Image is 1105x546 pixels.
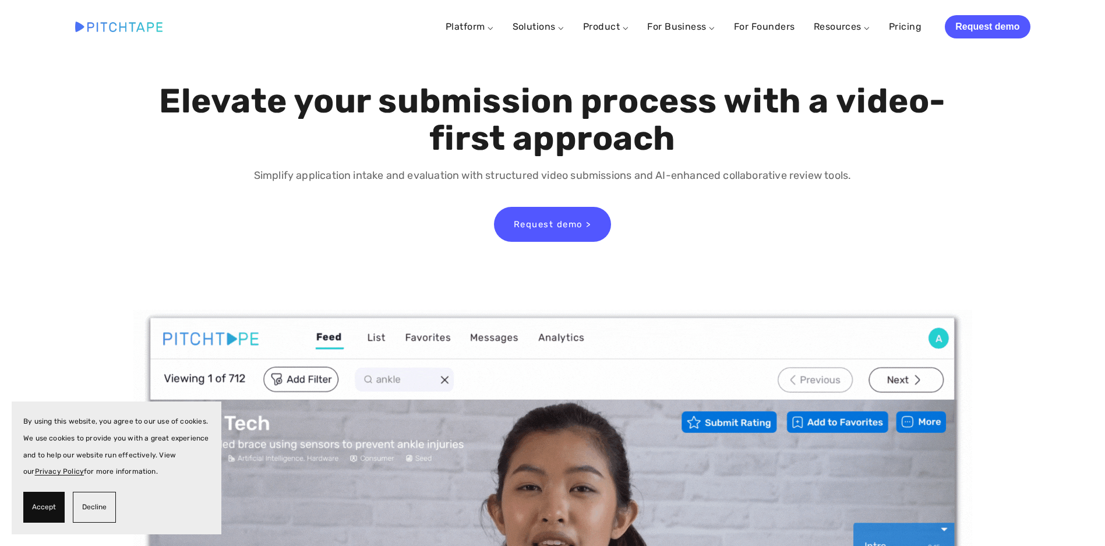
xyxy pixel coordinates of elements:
section: Cookie banner [12,401,221,534]
h1: Elevate your submission process with a video-first approach [156,83,949,157]
a: Request demo > [494,207,611,242]
button: Decline [73,492,116,523]
p: Simplify application intake and evaluation with structured video submissions and AI-enhanced coll... [156,167,949,184]
a: For Business ⌵ [647,21,715,32]
a: Request demo [945,15,1030,38]
iframe: Chat Widget [1047,490,1105,546]
a: Privacy Policy [35,467,84,475]
p: By using this website, you agree to our use of cookies. We use cookies to provide you with a grea... [23,413,210,480]
a: For Founders [734,16,795,37]
a: Solutions ⌵ [513,21,564,32]
span: Decline [82,499,107,516]
a: Resources ⌵ [814,21,870,32]
a: Pricing [889,16,922,37]
a: Product ⌵ [583,21,629,32]
img: Pitchtape | Video Submission Management Software [75,22,163,31]
a: Platform ⌵ [446,21,494,32]
button: Accept [23,492,65,523]
span: Accept [32,499,56,516]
